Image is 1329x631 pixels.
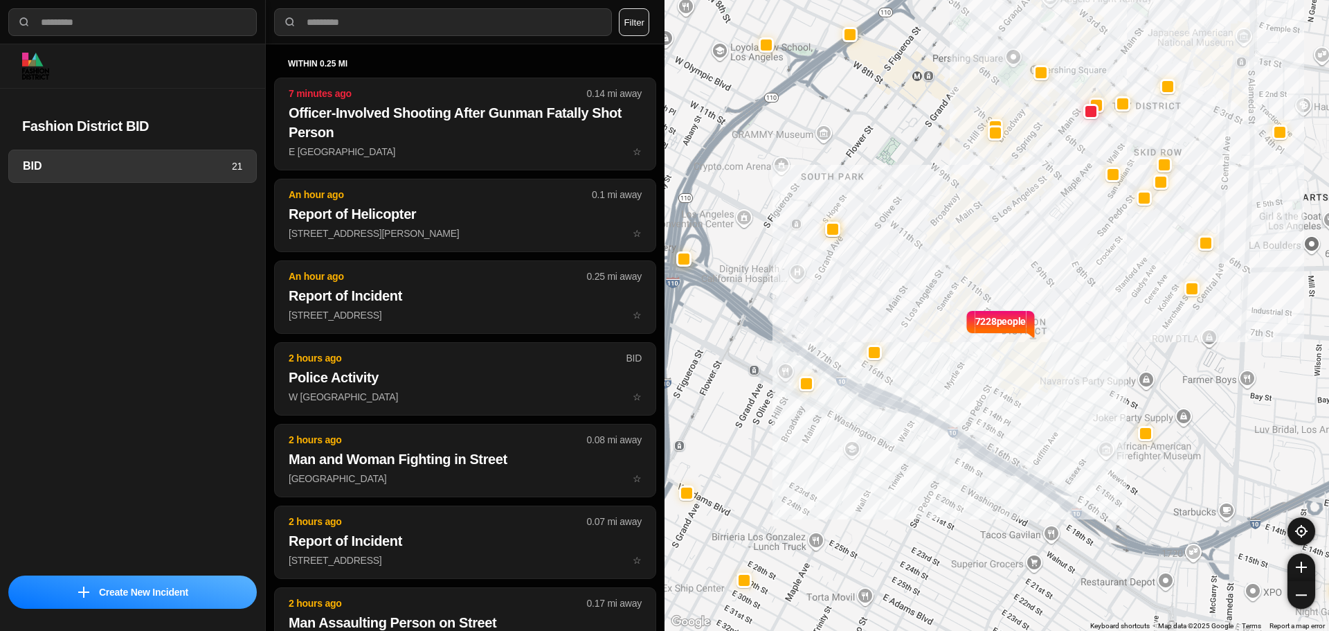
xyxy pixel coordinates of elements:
[1296,589,1307,601] img: zoom-out
[1287,581,1315,609] button: zoom-out
[289,87,587,100] p: 7 minutes ago
[633,146,642,157] span: star
[274,227,656,239] a: An hour ago0.1 mi awayReport of Helicopter[STREET_ADDRESS][PERSON_NAME]star
[1090,621,1150,631] button: Keyboard shortcuts
[1287,553,1315,581] button: zoom-in
[289,269,587,283] p: An hour ago
[289,515,587,528] p: 2 hours ago
[587,269,642,283] p: 0.25 mi away
[274,472,656,484] a: 2 hours ago0.08 mi awayMan and Woman Fighting in Street[GEOGRAPHIC_DATA]star
[283,15,297,29] img: search
[274,145,656,157] a: 7 minutes ago0.14 mi awayOfficer-Involved Shooting After Gunman Fatally Shot PersonE [GEOGRAPHIC_...
[965,309,975,339] img: notch
[289,103,642,142] h2: Officer-Involved Shooting After Gunman Fatally Shot Person
[289,188,592,202] p: An hour ago
[289,531,642,551] h2: Report of Incident
[633,391,642,402] span: star
[587,433,642,447] p: 0.08 mi away
[1158,622,1233,630] span: Map data ©2025 Google
[289,390,642,404] p: W [GEOGRAPHIC_DATA]
[274,260,656,334] button: An hour ago0.25 mi awayReport of Incident[STREET_ADDRESS]star
[289,351,626,365] p: 2 hours ago
[587,87,642,100] p: 0.14 mi away
[78,587,89,598] img: icon
[289,433,587,447] p: 2 hours ago
[274,554,656,566] a: 2 hours ago0.07 mi awayReport of Incident[STREET_ADDRESS]star
[619,8,649,36] button: Filter
[633,310,642,321] span: star
[633,555,642,566] span: star
[289,204,642,224] h2: Report of Helicopter
[232,159,242,173] p: 21
[1287,517,1315,545] button: recenter
[587,596,642,610] p: 0.17 mi away
[587,515,642,528] p: 0.07 mi away
[633,228,642,239] span: star
[23,158,232,175] h3: BID
[289,472,642,486] p: [GEOGRAPHIC_DATA]
[289,553,642,567] p: [STREET_ADDRESS]
[289,226,642,240] p: [STREET_ADDRESS][PERSON_NAME]
[1269,622,1325,630] a: Report a map error
[633,473,642,484] span: star
[626,351,642,365] p: BID
[274,78,656,170] button: 7 minutes ago0.14 mi awayOfficer-Involved Shooting After Gunman Fatally Shot PersonE [GEOGRAPHIC_...
[1026,309,1036,339] img: notch
[8,576,257,609] button: iconCreate New Incident
[22,53,49,80] img: logo
[288,58,642,69] h5: within 0.25 mi
[289,286,642,305] h2: Report of Incident
[289,368,642,387] h2: Police Activity
[668,613,714,631] a: Open this area in Google Maps (opens a new window)
[274,391,656,402] a: 2 hours agoBIDPolice ActivityW [GEOGRAPHIC_DATA]star
[274,506,656,579] button: 2 hours ago0.07 mi awayReport of Incident[STREET_ADDRESS]star
[22,116,243,136] h2: Fashion District BID
[975,314,1027,345] p: 7228 people
[274,179,656,252] button: An hour ago0.1 mi awayReport of Helicopter[STREET_ADDRESS][PERSON_NAME]star
[289,145,642,159] p: E [GEOGRAPHIC_DATA]
[274,342,656,416] button: 2 hours agoBIDPolice ActivityW [GEOGRAPHIC_DATA]star
[1242,622,1261,630] a: Terms (opens in new tab)
[99,585,188,599] p: Create New Incident
[592,188,642,202] p: 0.1 mi away
[289,308,642,322] p: [STREET_ADDRESS]
[1295,525,1308,537] img: recenter
[1296,562,1307,573] img: zoom-in
[274,424,656,497] button: 2 hours ago0.08 mi awayMan and Woman Fighting in Street[GEOGRAPHIC_DATA]star
[289,596,587,610] p: 2 hours ago
[17,15,31,29] img: search
[289,450,642,469] h2: Man and Woman Fighting in Street
[274,309,656,321] a: An hour ago0.25 mi awayReport of Incident[STREET_ADDRESS]star
[668,613,714,631] img: Google
[8,150,257,183] a: BID21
